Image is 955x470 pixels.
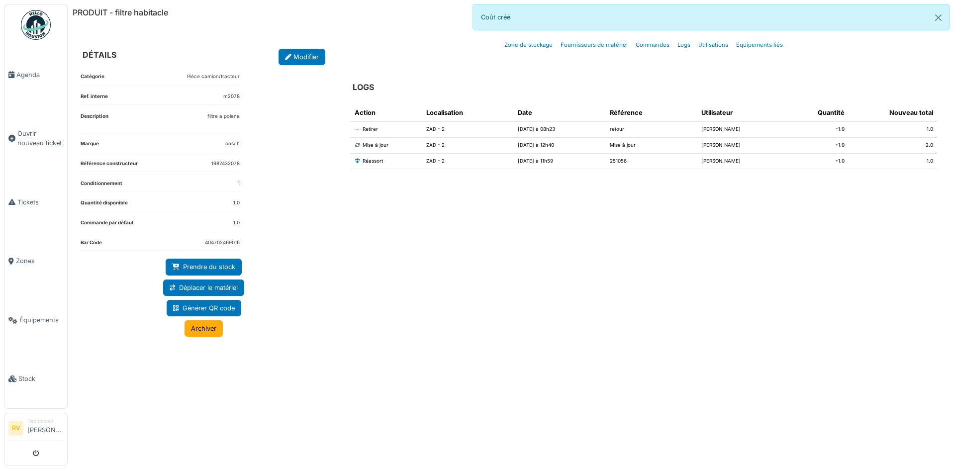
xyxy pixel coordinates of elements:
[557,33,632,57] a: Fournisseurs de matériel
[16,70,63,80] span: Agenda
[697,153,789,169] td: [PERSON_NAME]
[422,122,514,138] td: ZAD - 2
[8,417,63,441] a: RV Technicien[PERSON_NAME]
[81,160,138,172] dt: Référence constructeur
[211,160,240,168] dd: 1987432078
[185,320,223,337] a: Archiver
[351,138,422,154] td: Mise à jour
[81,73,104,85] dt: Catégorie
[351,122,422,138] td: Retirer
[207,113,240,120] p: filtre a polene
[514,153,606,169] td: [DATE] à 11h59
[4,104,67,173] a: Ouvrir nouveau ticket
[81,140,99,152] dt: Marque
[223,93,240,100] dd: m2078
[27,417,63,439] li: [PERSON_NAME]
[19,315,63,325] span: Équipements
[849,153,937,169] td: 1.0
[789,153,849,169] td: +1.0
[422,153,514,169] td: ZAD - 2
[500,33,557,57] a: Zone de stockage
[697,104,789,122] th: Utilisateur
[18,374,63,383] span: Stock
[81,240,102,245] span: translation missing: fr.bar_code
[351,104,422,122] th: Action
[606,122,698,138] td: retour
[279,49,325,65] a: Modifier
[422,104,514,122] th: Localisation
[17,129,63,148] span: Ouvrir nouveau ticket
[514,138,606,154] td: [DATE] à 12h40
[27,417,63,425] div: Technicien
[789,104,849,122] th: Quantité
[732,33,787,57] a: Equipements liés
[83,50,116,60] h6: DÉTAILS
[233,219,240,227] dd: 1.0
[73,8,168,17] h6: PRODUIT - filtre habitacle
[673,33,694,57] a: Logs
[163,280,244,296] a: Déplacer le matériel
[81,199,128,211] dt: Quantité disponible
[849,138,937,154] td: 2.0
[21,10,51,40] img: Badge_color-CXgf-gQk.svg
[789,138,849,154] td: +1.0
[4,232,67,291] a: Zones
[632,33,673,57] a: Commandes
[606,104,698,122] th: Référence
[225,140,240,148] dd: bosch
[353,83,374,92] h6: LOGS
[238,180,240,188] dd: 1
[697,122,789,138] td: [PERSON_NAME]
[187,73,240,81] dd: Pièce camion/tracteur
[697,138,789,154] td: [PERSON_NAME]
[606,138,698,154] td: Mise à jour
[849,104,937,122] th: Nouveau total
[606,153,698,169] td: 251056
[205,239,240,247] dd: 404702469016
[694,33,732,57] a: Utilisations
[4,173,67,232] a: Tickets
[351,153,422,169] td: Réassort
[16,256,63,266] span: Zones
[849,122,937,138] td: 1.0
[167,300,241,316] a: Générer QR code
[927,4,950,31] button: Close
[81,219,134,231] dt: Commande par défaut
[514,104,606,122] th: Date
[81,113,108,132] dt: Description
[4,350,67,409] a: Stock
[81,93,108,104] dt: Ref. interne
[4,290,67,350] a: Équipements
[81,180,122,191] dt: Conditionnement
[473,4,950,30] div: Coût créé
[422,138,514,154] td: ZAD - 2
[789,122,849,138] td: -1.0
[514,122,606,138] td: [DATE] à 08h23
[166,259,242,275] a: Prendre du stock
[233,199,240,207] dd: 1.0
[17,197,63,207] span: Tickets
[4,45,67,104] a: Agenda
[8,421,23,436] li: RV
